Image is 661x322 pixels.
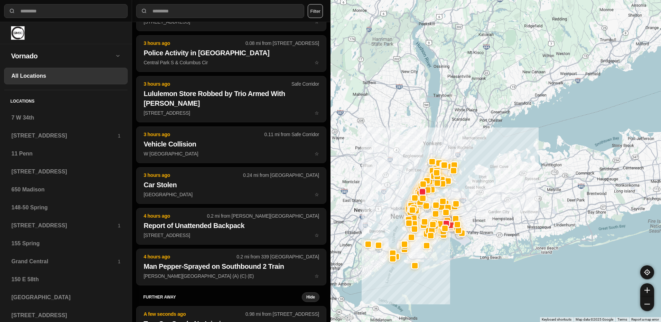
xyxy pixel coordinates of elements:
p: Central Park S & Columbus Cir [143,59,319,66]
button: zoom-out [640,297,654,311]
h5: Locations [4,90,128,110]
p: 0.11 mi from Safe Corridor [264,131,319,138]
p: [STREET_ADDRESS] [143,232,319,239]
h2: Man Pepper-Sprayed on Southbound 2 Train [143,262,319,271]
button: Keyboard shortcuts [542,317,571,322]
span: star [315,273,319,279]
a: 148-50 Spring [4,199,128,216]
p: 4 hours ago [143,212,207,219]
a: [STREET_ADDRESS]1 [4,127,128,144]
p: 1 [118,222,121,229]
p: 3 hours ago [143,131,264,138]
p: 1 [118,258,121,265]
a: Report a map error [631,318,659,321]
button: recenter [640,265,654,279]
a: Terms (opens in new tab) [617,318,627,321]
p: 1 [118,132,121,139]
p: 0.08 mi from [STREET_ADDRESS] [245,40,319,47]
p: 4 hours ago [143,253,236,260]
button: 3 hours ago0.24 mi from [GEOGRAPHIC_DATA]Car Stolen[GEOGRAPHIC_DATA]star [136,167,326,204]
a: 7 W 34th [4,110,128,126]
a: [GEOGRAPHIC_DATA] [4,289,128,306]
button: 4 hours ago0.2 mi from [PERSON_NAME][GEOGRAPHIC_DATA]Report of Unattended Backpack[STREET_ADDRESS... [136,208,326,245]
button: 3 hours agoSafe CorridorLululemon Store Robbed by Trio Armed With [PERSON_NAME][STREET_ADDRESS]star [136,76,326,122]
h3: 150 E 58th [11,275,120,284]
p: 0.24 mi from [GEOGRAPHIC_DATA] [243,172,319,179]
span: star [315,60,319,65]
h3: [GEOGRAPHIC_DATA] [11,293,120,302]
p: Safe Corridor [291,80,319,87]
a: 4 hours ago0.2 mi from 339 [GEOGRAPHIC_DATA]Man Pepper-Sprayed on Southbound 2 Train[PERSON_NAME]... [136,273,326,279]
p: 0.98 mi from [STREET_ADDRESS] [245,311,319,318]
img: search [9,8,16,15]
a: Grand Central1 [4,253,128,270]
h3: 148-50 Spring [11,203,120,212]
h3: 155 Spring [11,239,120,248]
h3: [STREET_ADDRESS] [11,311,120,320]
img: Google [332,313,355,322]
p: [STREET_ADDRESS] [143,110,319,116]
a: 4 hours ago0.2 mi from [PERSON_NAME][GEOGRAPHIC_DATA]Report of Unattended Backpack[STREET_ADDRESS... [136,232,326,238]
span: star [315,151,319,157]
h3: [STREET_ADDRESS] [11,221,118,230]
h2: Vehicle Collision [143,139,319,149]
a: 155 Spring [4,235,128,252]
h2: Police Activity in [GEOGRAPHIC_DATA] [143,48,319,58]
h3: All Locations [11,72,120,80]
a: 3 hours ago0.11 mi from Safe CorridorVehicle CollisionW [GEOGRAPHIC_DATA]star [136,151,326,157]
p: 0.2 mi from 339 [GEOGRAPHIC_DATA] [236,253,319,260]
h3: Grand Central [11,257,118,266]
small: Hide [306,294,315,300]
img: zoom-in [644,287,650,293]
button: 3 hours ago0.11 mi from Safe CorridorVehicle CollisionW [GEOGRAPHIC_DATA]star [136,126,326,163]
h5: further away [143,294,302,300]
h2: Lululemon Store Robbed by Trio Armed With [PERSON_NAME] [143,89,319,108]
h3: [STREET_ADDRESS] [11,132,118,140]
button: 4 hours ago0.2 mi from 339 [GEOGRAPHIC_DATA]Man Pepper-Sprayed on Southbound 2 Train[PERSON_NAME]... [136,249,326,285]
a: [STREET_ADDRESS]1 [4,217,128,234]
p: 3 hours ago [143,40,245,47]
h3: [STREET_ADDRESS] [11,168,120,176]
h2: Report of Unattended Backpack [143,221,319,230]
p: 3 hours ago [143,172,243,179]
span: star [315,233,319,238]
a: 3 hours ago0.08 mi from [STREET_ADDRESS]Police Activity in [GEOGRAPHIC_DATA]Central Park S & Colu... [136,59,326,65]
p: [GEOGRAPHIC_DATA] [143,191,319,198]
span: Map data ©2025 Google [576,318,613,321]
a: 650 Madison [4,181,128,198]
button: Hide [302,292,319,302]
a: 150 E 58th [4,271,128,288]
h2: Car Stolen [143,180,319,190]
button: 3 hours ago0.08 mi from [STREET_ADDRESS]Police Activity in [GEOGRAPHIC_DATA]Central Park S & Colu... [136,35,326,72]
h3: 11 Penn [11,150,120,158]
p: W [GEOGRAPHIC_DATA] [143,150,319,157]
img: open [115,53,121,58]
a: 3 hours ago0.21 mi from 2 PennMan Stole Items From [GEOGRAPHIC_DATA][STREET_ADDRESS]star [136,19,326,25]
h2: Vornado [11,51,115,61]
span: star [315,110,319,116]
button: zoom-in [640,283,654,297]
a: [STREET_ADDRESS] [4,163,128,180]
button: Filter [308,4,323,18]
img: logo [11,26,25,40]
p: A few seconds ago [143,311,245,318]
p: 3 hours ago [143,80,291,87]
h3: 650 Madison [11,186,120,194]
span: star [315,192,319,197]
h3: 7 W 34th [11,114,120,122]
p: 0.2 mi from [PERSON_NAME][GEOGRAPHIC_DATA] [207,212,319,219]
img: zoom-out [644,301,650,307]
img: search [141,8,148,15]
a: All Locations [4,68,128,84]
img: recenter [644,269,650,275]
a: 11 Penn [4,145,128,162]
a: Open this area in Google Maps (opens a new window) [332,313,355,322]
a: 3 hours ago0.24 mi from [GEOGRAPHIC_DATA]Car Stolen[GEOGRAPHIC_DATA]star [136,191,326,197]
a: 3 hours agoSafe CorridorLululemon Store Robbed by Trio Armed With [PERSON_NAME][STREET_ADDRESS]star [136,110,326,116]
p: [PERSON_NAME][GEOGRAPHIC_DATA] (A) (C) (E) [143,273,319,280]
